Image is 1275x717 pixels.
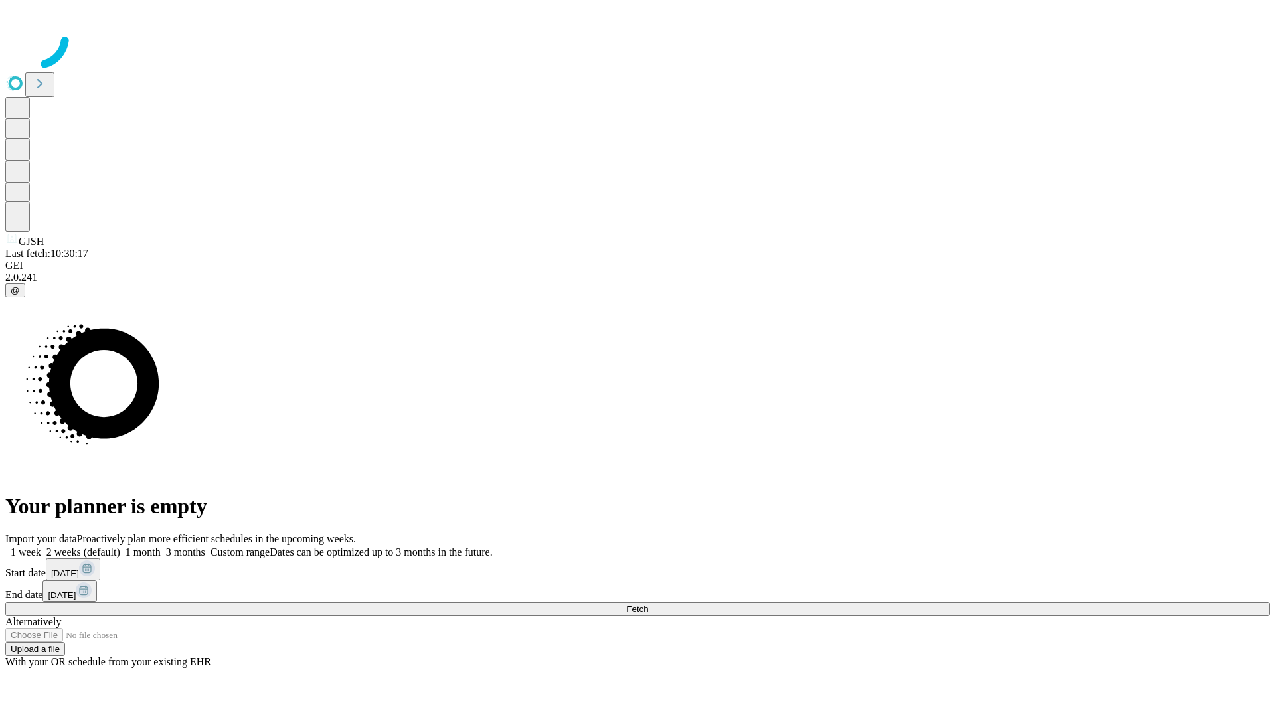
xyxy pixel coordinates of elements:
[5,616,61,627] span: Alternatively
[19,236,44,247] span: GJSH
[5,248,88,259] span: Last fetch: 10:30:17
[166,546,205,558] span: 3 months
[51,568,79,578] span: [DATE]
[5,580,1270,602] div: End date
[126,546,161,558] span: 1 month
[5,260,1270,272] div: GEI
[270,546,492,558] span: Dates can be optimized up to 3 months in the future.
[77,533,356,544] span: Proactively plan more efficient schedules in the upcoming weeks.
[46,546,120,558] span: 2 weeks (default)
[626,604,648,614] span: Fetch
[5,656,211,667] span: With your OR schedule from your existing EHR
[5,283,25,297] button: @
[5,533,77,544] span: Import your data
[46,558,100,580] button: [DATE]
[11,546,41,558] span: 1 week
[5,642,65,656] button: Upload a file
[211,546,270,558] span: Custom range
[11,285,20,295] span: @
[5,558,1270,580] div: Start date
[42,580,97,602] button: [DATE]
[48,590,76,600] span: [DATE]
[5,602,1270,616] button: Fetch
[5,494,1270,518] h1: Your planner is empty
[5,272,1270,283] div: 2.0.241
